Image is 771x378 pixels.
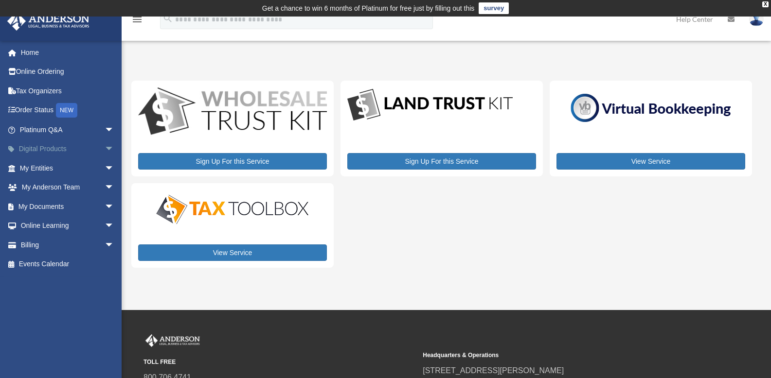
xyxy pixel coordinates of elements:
[7,120,129,139] a: Platinum Q&Aarrow_drop_down
[479,2,509,14] a: survey
[7,139,129,159] a: Digital Productsarrow_drop_down
[347,153,536,170] a: Sign Up For this Service
[7,81,129,101] a: Tax Organizers
[7,255,129,274] a: Events Calendar
[7,101,129,120] a: Order StatusNEW
[138,153,327,170] a: Sign Up For this Service
[105,178,124,198] span: arrow_drop_down
[7,158,129,178] a: My Entitiesarrow_drop_down
[749,12,764,26] img: User Pic
[131,14,143,25] i: menu
[105,139,124,159] span: arrow_drop_down
[105,216,124,236] span: arrow_drop_down
[131,17,143,25] a: menu
[4,12,92,31] img: Anderson Advisors Platinum Portal
[138,87,327,137] img: WS-Trust-Kit-lgo-1.jpg
[262,2,475,14] div: Get a chance to win 6 months of Platinum for free just by filling out this
[105,197,124,217] span: arrow_drop_down
[162,13,173,24] i: search
[7,235,129,255] a: Billingarrow_drop_down
[143,334,202,347] img: Anderson Advisors Platinum Portal
[105,158,124,178] span: arrow_drop_down
[347,87,513,123] img: LandTrust_lgo-1.jpg
[7,216,129,236] a: Online Learningarrow_drop_down
[105,120,124,140] span: arrow_drop_down
[56,103,77,118] div: NEW
[7,197,129,216] a: My Documentsarrow_drop_down
[423,366,564,375] a: [STREET_ADDRESS][PERSON_NAME]
[143,357,416,367] small: TOLL FREE
[7,43,129,62] a: Home
[138,244,327,261] a: View Service
[105,235,124,255] span: arrow_drop_down
[7,178,129,197] a: My Anderson Teamarrow_drop_down
[556,153,745,170] a: View Service
[423,350,695,361] small: Headquarters & Operations
[762,1,769,7] div: close
[7,62,129,82] a: Online Ordering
